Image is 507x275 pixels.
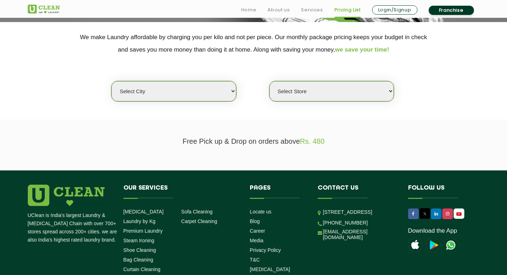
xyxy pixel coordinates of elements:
h4: Contact us [318,185,397,198]
a: Sofa Cleaning [181,209,212,215]
a: Premium Laundry [123,228,163,234]
p: Free Pick up & Drop on orders above [28,137,480,146]
a: Steam Ironing [123,238,154,243]
a: Download the App [408,227,457,234]
a: About us [268,6,290,14]
a: Locate us [250,209,271,215]
a: Career [250,228,265,234]
a: Pricing List [334,6,361,14]
img: UClean Laundry and Dry Cleaning [28,5,60,14]
p: UClean is India's largest Laundry & [MEDICAL_DATA] Chain with over 700+ stores spread across 200+... [28,211,118,244]
a: Laundry by Kg [123,218,155,224]
a: [PHONE_NUMBER] [323,220,368,226]
a: Media [250,238,263,243]
a: Franchise [429,6,474,15]
img: playstoreicon.png [426,238,440,252]
a: Bag Cleaning [123,257,153,263]
a: [MEDICAL_DATA] [123,209,164,215]
a: [EMAIL_ADDRESS][DOMAIN_NAME] [323,229,397,240]
h4: Pages [250,185,307,198]
a: Home [241,6,257,14]
a: [MEDICAL_DATA] [250,266,290,272]
a: Curtain Cleaning [123,266,160,272]
a: Login/Signup [372,5,417,15]
h4: Follow us [408,185,471,198]
a: Privacy Policy [250,247,281,253]
a: T&C [250,257,260,263]
a: Services [301,6,323,14]
span: Rs. 480 [300,137,324,145]
span: we save your time! [335,46,389,53]
img: apple-icon.png [408,238,422,252]
p: We make Laundry affordable by charging you per kilo and not per piece. Our monthly package pricin... [28,31,480,56]
p: [STREET_ADDRESS] [323,208,397,216]
a: Shoe Cleaning [123,247,156,253]
h4: Our Services [123,185,239,198]
a: Blog [250,218,260,224]
a: Carpet Cleaning [181,218,217,224]
img: UClean Laundry and Dry Cleaning [454,210,464,218]
img: logo.png [28,185,105,206]
img: UClean Laundry and Dry Cleaning [444,238,458,252]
